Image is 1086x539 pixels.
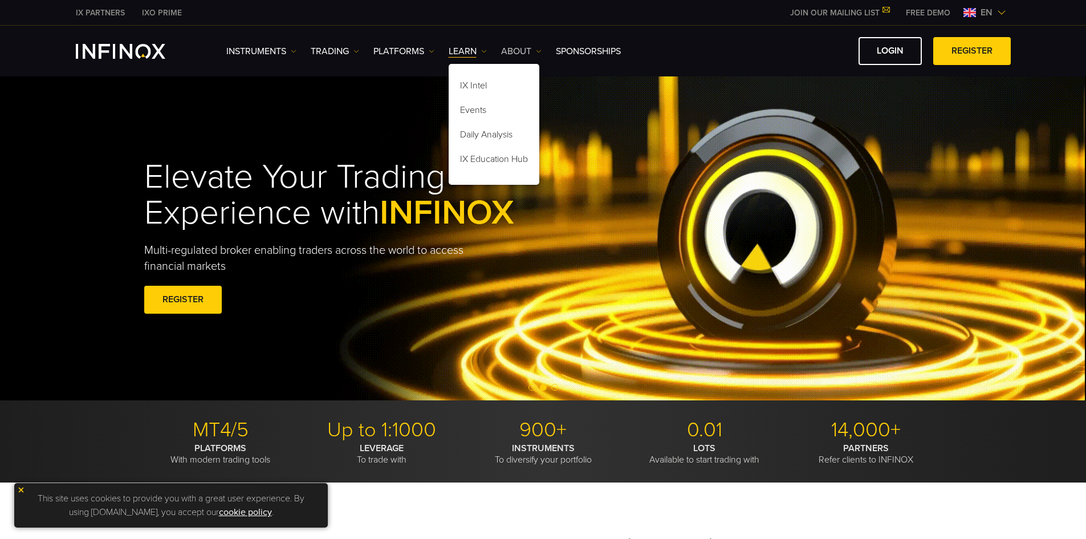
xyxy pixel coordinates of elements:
[628,418,781,443] p: 0.01
[76,44,192,59] a: INFINOX Logo
[897,7,959,19] a: INFINOX MENU
[693,443,715,454] strong: LOTS
[360,443,404,454] strong: LEVERAGE
[67,7,133,19] a: INFINOX
[144,242,483,274] p: Multi-regulated broker enabling traders across the world to access financial markets
[467,418,620,443] p: 900+
[194,443,246,454] strong: PLATFORMS
[449,124,539,149] a: Daily Analysis
[467,443,620,465] p: To diversify your portfolio
[501,44,542,58] a: ABOUT
[843,443,889,454] strong: PARTNERS
[20,489,322,522] p: This site uses cookies to provide you with a great user experience. By using [DOMAIN_NAME], you a...
[311,44,359,58] a: TRADING
[790,418,942,443] p: 14,000+
[380,192,514,233] span: INFINOX
[551,384,558,391] span: Go to slide 3
[976,6,997,19] span: en
[226,44,296,58] a: Instruments
[528,384,535,391] span: Go to slide 1
[144,159,567,231] h1: Elevate Your Trading Experience with
[144,443,297,465] p: With modern trading tools
[556,44,621,58] a: SPONSORSHIPS
[449,75,539,100] a: IX Intel
[933,37,1011,65] a: REGISTER
[373,44,434,58] a: PLATFORMS
[540,384,547,391] span: Go to slide 2
[628,443,781,465] p: Available to start trading with
[219,506,272,518] a: cookie policy
[449,44,487,58] a: Learn
[512,443,575,454] strong: INSTRUMENTS
[133,7,190,19] a: INFINOX
[449,100,539,124] a: Events
[790,443,942,465] p: Refer clients to INFINOX
[144,286,222,314] a: REGISTER
[306,418,458,443] p: Up to 1:1000
[782,8,897,18] a: JOIN OUR MAILING LIST
[859,37,922,65] a: LOGIN
[17,486,25,494] img: yellow close icon
[306,443,458,465] p: To trade with
[449,149,539,173] a: IX Education Hub
[144,418,297,443] p: MT4/5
